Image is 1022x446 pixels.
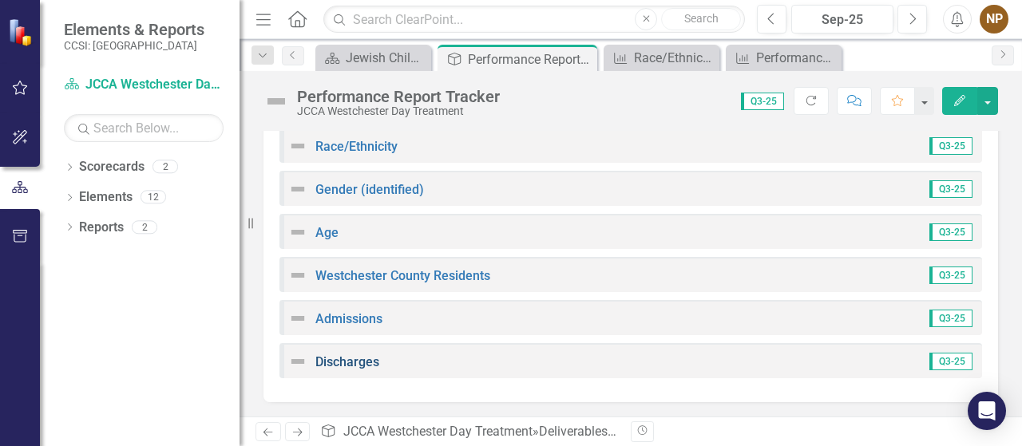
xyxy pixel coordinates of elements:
small: CCSI: [GEOGRAPHIC_DATA] [64,39,204,52]
div: Race/Ethnicity [634,48,715,68]
img: Not Defined [288,180,307,199]
button: Search [661,8,741,30]
img: Not Defined [288,136,307,156]
img: Not Defined [288,352,307,371]
div: Performance Report Tracker [297,88,500,105]
a: Jewish Child Care Association Landing Page [319,48,427,68]
a: Gender (identified) [315,182,424,197]
a: Discharges [315,354,379,369]
img: ClearPoint Strategy [8,18,36,46]
input: Search ClearPoint... [323,6,745,34]
img: Not Defined [288,223,307,242]
a: Deliverables [539,424,616,439]
a: Race/Ethnicity [315,139,398,154]
a: Race/Ethnicity [608,48,715,68]
div: JCCA Westchester Day Treatment [297,105,500,117]
button: Sep-25 [791,5,893,34]
span: Q3-25 [929,223,972,241]
a: Westchester County Residents [315,268,490,283]
div: 12 [141,191,166,204]
div: 2 [153,160,178,174]
div: 2 [132,220,157,234]
span: Q3-25 [929,266,972,284]
div: » » [320,423,619,441]
div: Jewish Child Care Association Landing Page [346,48,427,68]
div: Performance Report Tracker [468,49,593,69]
div: Performance Report [756,48,838,68]
img: Not Defined [288,266,307,285]
span: Q3-25 [929,180,972,198]
a: Reports [79,219,124,237]
button: NP [980,5,1008,34]
span: Q3-25 [741,93,784,110]
div: Sep-25 [797,10,888,30]
input: Search Below... [64,114,224,142]
span: Elements & Reports [64,20,204,39]
span: Search [684,12,719,25]
span: Q3-25 [929,137,972,155]
a: Scorecards [79,158,145,176]
div: Open Intercom Messenger [968,392,1006,430]
a: JCCA Westchester Day Treatment [64,76,224,94]
a: Age [315,225,339,240]
span: Q3-25 [929,310,972,327]
a: JCCA Westchester Day Treatment [343,424,533,439]
a: Admissions [315,311,382,326]
a: Performance Report [730,48,838,68]
a: Elements [79,188,133,207]
img: Not Defined [263,89,289,114]
img: Not Defined [288,309,307,328]
span: Q3-25 [929,353,972,370]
